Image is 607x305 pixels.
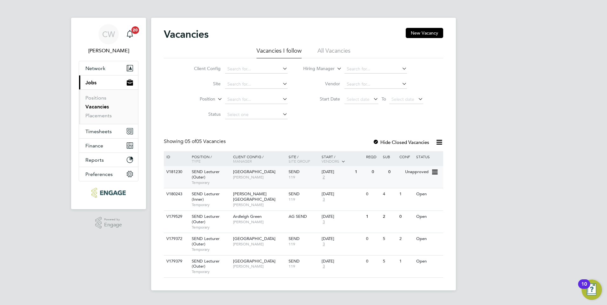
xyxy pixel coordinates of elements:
[85,171,113,177] span: Preferences
[102,30,115,38] span: CW
[71,18,146,209] nav: Main navigation
[165,166,187,178] div: V181230
[79,75,138,89] button: Jobs
[347,96,370,102] span: Select date
[373,139,429,145] label: Hide Closed Vacancies
[192,180,230,185] span: Temporary
[398,256,414,267] div: 1
[322,169,352,175] div: [DATE]
[233,191,276,202] span: [PERSON_NAME][GEOGRAPHIC_DATA]
[364,188,381,200] div: 0
[187,151,231,166] div: Position /
[406,28,443,38] button: New Vacancy
[231,151,287,166] div: Client Config /
[185,138,226,145] span: 05 Vacancies
[415,256,442,267] div: Open
[192,236,220,247] span: SEND Lecturer (Outer)
[344,80,407,89] input: Search for...
[184,66,221,71] label: Client Config
[85,104,109,110] a: Vacancies
[85,128,112,134] span: Timesheets
[165,211,187,223] div: V179529
[85,143,103,149] span: Finance
[79,188,138,198] a: Go to home page
[192,159,201,164] span: Type
[381,211,398,223] div: 2
[79,153,138,167] button: Reports
[381,256,398,267] div: 5
[370,166,387,178] div: 0
[79,139,138,152] button: Finance
[582,280,602,300] button: Open Resource Center, 10 new notifications
[317,47,350,58] li: All Vacancies
[85,80,97,86] span: Jobs
[225,80,288,89] input: Search for...
[303,81,340,87] label: Vendor
[364,211,381,223] div: 1
[322,159,339,164] span: Vendors
[233,219,285,224] span: [PERSON_NAME]
[123,24,136,44] a: 20
[344,65,407,74] input: Search for...
[289,264,319,269] span: 119
[289,236,300,241] span: SEND
[289,169,300,174] span: SEND
[398,211,414,223] div: 0
[225,95,288,104] input: Search for...
[79,124,138,138] button: Timesheets
[165,151,187,162] div: ID
[581,284,587,292] div: 10
[415,211,442,223] div: Open
[322,219,326,225] span: 3
[415,151,442,162] div: Status
[233,175,285,180] span: [PERSON_NAME]
[184,81,221,87] label: Site
[164,138,227,145] div: Showing
[179,96,215,102] label: Position
[322,197,326,202] span: 3
[192,169,220,180] span: SEND Lecturer (Outer)
[322,236,363,242] div: [DATE]
[381,188,398,200] div: 4
[415,233,442,245] div: Open
[415,188,442,200] div: Open
[289,175,319,180] span: 119
[287,151,320,166] div: Site /
[404,166,431,178] div: Unapproved
[289,258,300,264] span: SEND
[320,151,364,167] div: Start /
[79,24,138,55] a: CW[PERSON_NAME]
[131,26,139,34] span: 20
[85,95,106,101] a: Positions
[289,197,319,202] span: 119
[322,242,326,247] span: 3
[192,191,220,202] span: SEND Lecturer (Inner)
[165,233,187,245] div: V179372
[303,96,340,102] label: Start Date
[233,169,276,174] span: [GEOGRAPHIC_DATA]
[79,89,138,124] div: Jobs
[381,151,398,162] div: Sub
[192,269,230,274] span: Temporary
[233,264,285,269] span: [PERSON_NAME]
[192,258,220,269] span: SEND Lecturer (Outer)
[322,191,363,197] div: [DATE]
[398,188,414,200] div: 1
[192,225,230,230] span: Temporary
[381,233,398,245] div: 5
[289,191,300,197] span: SEND
[322,214,363,219] div: [DATE]
[192,214,220,224] span: SEND Lecturer (Outer)
[104,222,122,228] span: Engage
[192,247,230,252] span: Temporary
[233,202,285,207] span: [PERSON_NAME]
[79,167,138,181] button: Preferences
[257,47,302,58] li: Vacancies I follow
[322,264,326,269] span: 3
[398,151,414,162] div: Conf
[298,66,335,72] label: Hiring Manager
[91,188,125,198] img: ncclondon-logo-retina.png
[233,242,285,247] span: [PERSON_NAME]
[85,65,105,71] span: Network
[353,166,370,178] div: 1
